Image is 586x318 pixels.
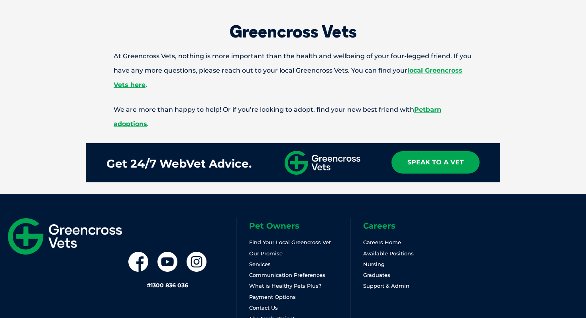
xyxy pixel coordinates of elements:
a: Graduates [363,272,390,278]
a: local Greencross Vets here [114,67,462,89]
h6: Careers [363,222,464,230]
a: Support & Admin [363,282,409,289]
p: We are more than happy to help! Or if you’re looking to adopt, find your new best friend with . [86,103,500,131]
img: gxv-logo-horizontal.svg [285,151,360,175]
a: Available Positions [363,250,414,257]
a: Contact Us [249,304,278,311]
h6: Pet Owners [249,222,350,230]
a: Careers Home [363,239,401,245]
a: #1300 836 036 [147,282,188,289]
a: Find Your Local Greencross Vet [249,239,331,245]
h2: Greencross Vets [86,23,500,40]
span: # [147,282,151,289]
a: Nursing [363,261,385,267]
a: Payment Options [249,294,296,300]
a: Our Promise [249,250,283,257]
a: Communication Preferences [249,272,325,278]
a: What is Healthy Pets Plus? [249,282,321,289]
a: Services [249,261,271,267]
div: Get 24/7 WebVet Advice. [106,151,252,176]
a: Speak To A Vet [391,151,480,174]
p: At Greencross Vets, nothing is more important than the health and wellbeing of your four-legged f... [86,49,500,92]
